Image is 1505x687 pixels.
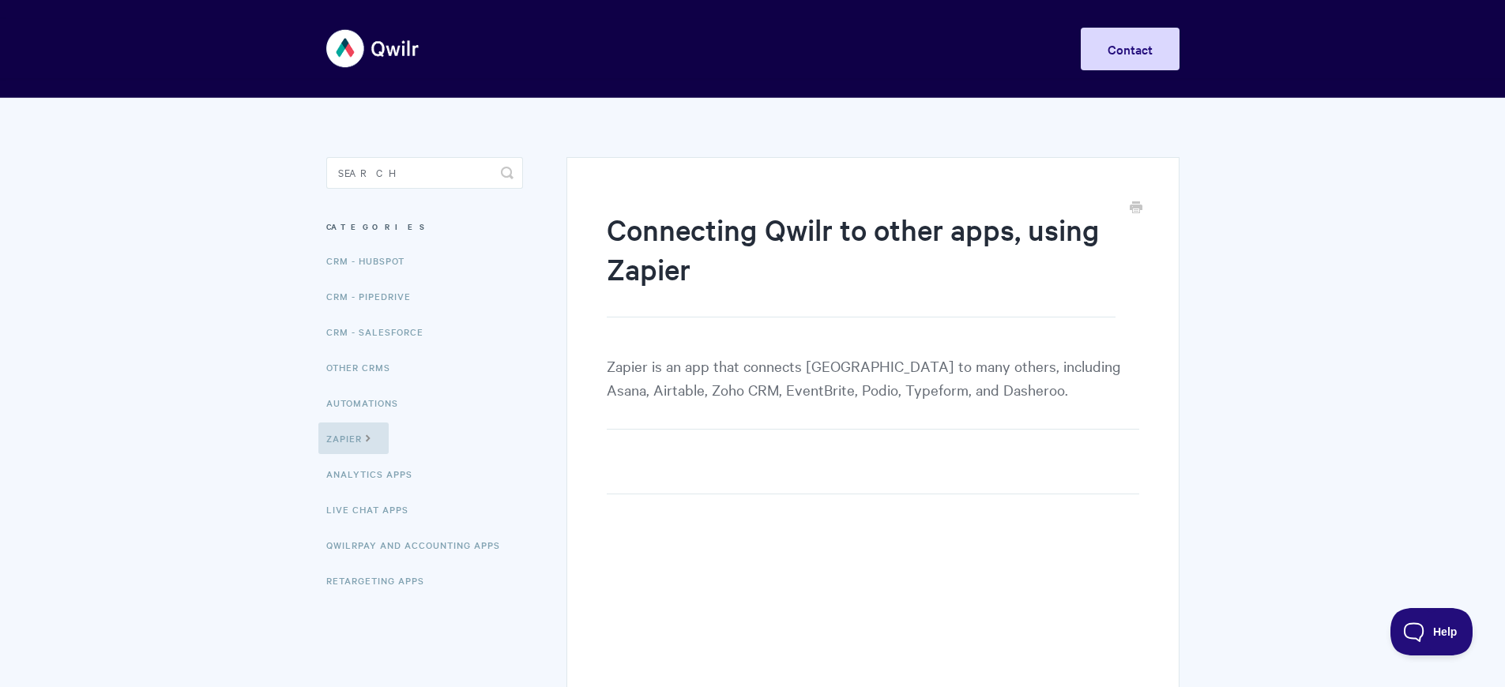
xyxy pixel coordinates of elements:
[1081,28,1180,70] a: Contact
[326,494,420,525] a: Live Chat Apps
[1390,608,1473,655] iframe: Toggle Customer Support
[326,19,420,78] img: Qwilr Help Center
[326,280,423,312] a: CRM - Pipedrive
[326,458,424,490] a: Analytics Apps
[318,422,389,454] a: Zapier
[326,387,410,419] a: Automations
[326,316,435,347] a: CRM - Salesforce
[1130,200,1142,217] a: Print this Article
[607,354,1138,430] p: Zapier is an app that connects [GEOGRAPHIC_DATA] to many others, including Asana, Airtable, Zoho ...
[607,209,1115,317] h1: Connecting Qwilr to other apps, using Zapier
[326,529,512,561] a: QwilrPay and Accounting Apps
[326,565,436,596] a: Retargeting Apps
[326,351,402,383] a: Other CRMs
